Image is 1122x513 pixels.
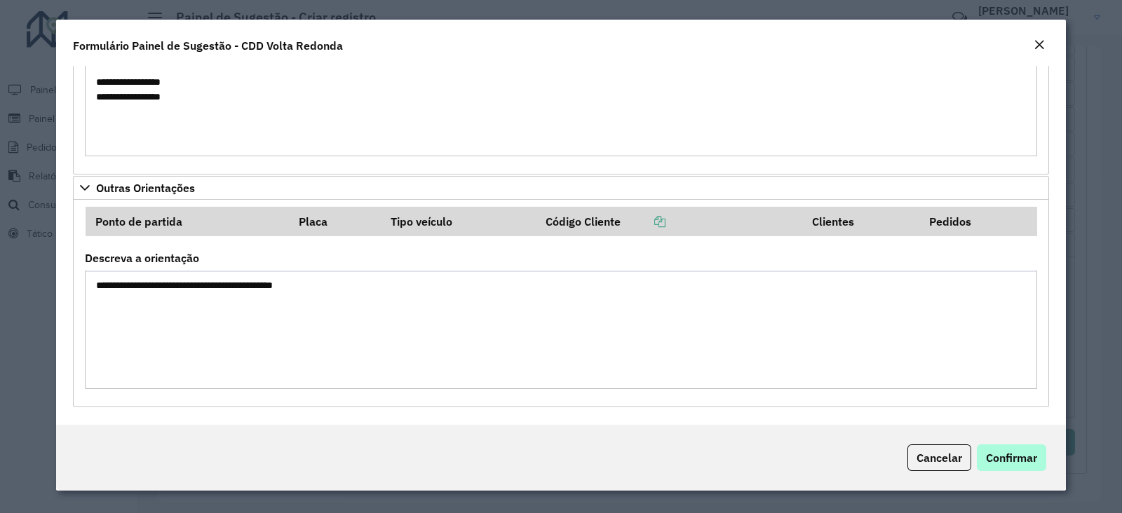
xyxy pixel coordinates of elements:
[977,444,1046,471] button: Confirmar
[73,200,1049,407] div: Outras Orientações
[621,214,665,228] a: Copiar
[96,182,195,193] span: Outras Orientações
[289,207,381,236] th: Placa
[920,207,1037,236] th: Pedidos
[1034,39,1045,50] em: Fechar
[381,207,536,236] th: Tipo veículo
[86,207,290,236] th: Ponto de partida
[1029,36,1049,55] button: Close
[85,249,199,266] label: Descreva a orientação
[986,451,1037,465] span: Confirmar
[802,207,919,236] th: Clientes
[917,451,962,465] span: Cancelar
[536,207,802,236] th: Código Cliente
[73,37,343,54] h4: Formulário Painel de Sugestão - CDD Volta Redonda
[73,176,1049,200] a: Outras Orientações
[907,444,971,471] button: Cancelar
